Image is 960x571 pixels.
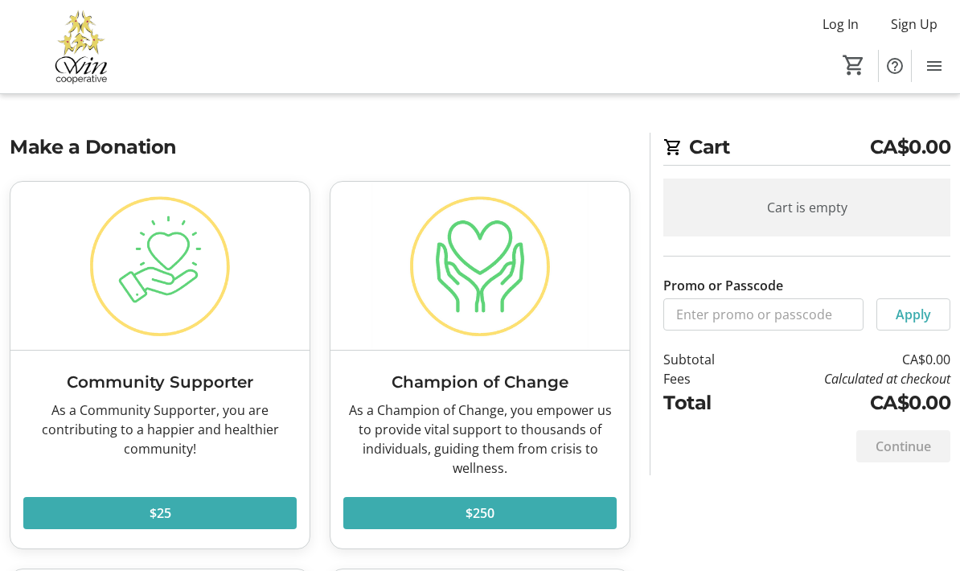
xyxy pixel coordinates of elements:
button: Apply [876,298,950,331]
span: Apply [896,305,931,324]
h3: Champion of Change [343,370,617,394]
img: Champion of Change [330,182,630,350]
div: As a Community Supporter, you are contributing to a happier and healthier community! [23,401,297,458]
button: Log In [810,11,872,37]
button: $25 [23,497,297,529]
div: Cart is empty [663,179,950,236]
span: Sign Up [891,14,937,34]
td: Subtotal [663,350,746,369]
button: Cart [839,51,868,80]
img: Victoria Women In Need Community Cooperative's Logo [10,6,153,87]
span: $25 [150,503,171,523]
td: Calculated at checkout [746,369,950,388]
span: CA$0.00 [870,133,951,162]
div: As a Champion of Change, you empower us to provide vital support to thousands of individuals, gui... [343,401,617,478]
button: $250 [343,497,617,529]
input: Enter promo or passcode [663,298,864,331]
h2: Make a Donation [10,133,630,162]
h2: Cart [663,133,950,166]
td: Total [663,388,746,417]
button: Sign Up [878,11,950,37]
td: Fees [663,369,746,388]
h3: Community Supporter [23,370,297,394]
span: $250 [466,503,494,523]
button: Menu [918,50,950,82]
label: Promo or Passcode [663,276,783,295]
img: Community Supporter [10,182,310,350]
span: Log In [823,14,859,34]
button: Help [879,50,911,82]
td: CA$0.00 [746,350,950,369]
td: CA$0.00 [746,388,950,417]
